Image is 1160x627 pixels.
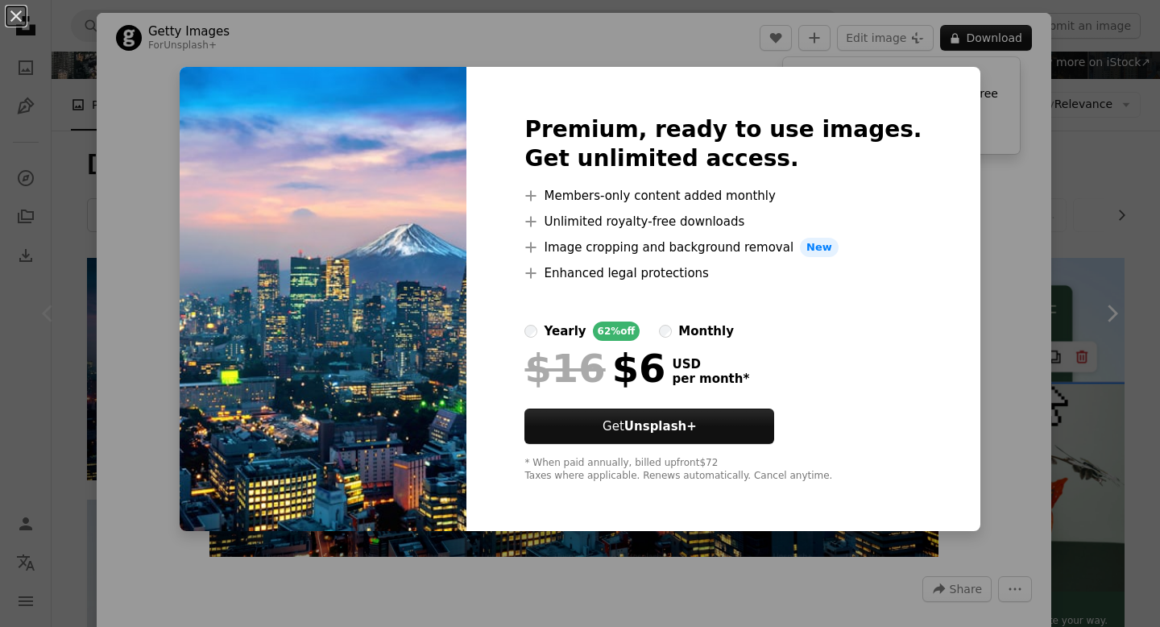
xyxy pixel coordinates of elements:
span: USD [672,357,749,372]
button: GetUnsplash+ [524,409,774,444]
span: $16 [524,347,605,389]
span: per month * [672,372,749,386]
div: 62% off [593,322,640,341]
strong: Unsplash+ [624,419,697,434]
h2: Premium, ready to use images. Get unlimited access. [524,115,922,173]
div: $6 [524,347,665,389]
div: monthly [678,322,734,341]
li: Enhanced legal protections [524,264,922,283]
input: yearly62%off [524,325,537,338]
li: Image cropping and background removal [524,238,922,257]
div: yearly [544,322,586,341]
span: New [800,238,839,257]
li: Members-only content added monthly [524,186,922,206]
div: * When paid annually, billed upfront $72 Taxes where applicable. Renews automatically. Cancel any... [524,457,922,483]
img: premium_photo-1661914240950-b0124f20a5c1 [180,67,466,531]
input: monthly [659,325,672,338]
li: Unlimited royalty-free downloads [524,212,922,231]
